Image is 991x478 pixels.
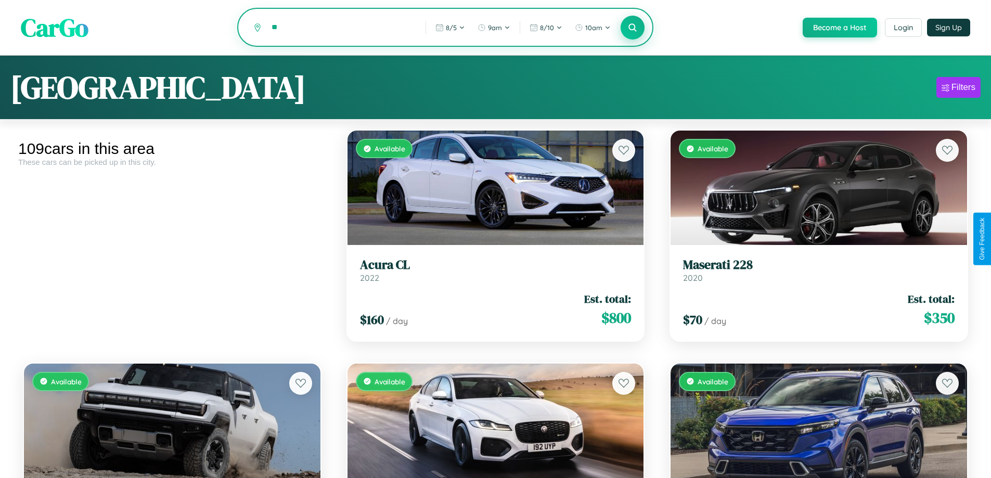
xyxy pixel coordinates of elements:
span: 10am [585,23,602,32]
h3: Acura CL [360,257,632,273]
button: 8/10 [524,19,568,36]
span: $ 160 [360,311,384,328]
span: / day [386,316,408,326]
span: Est. total: [908,291,955,306]
span: Available [698,377,728,386]
div: Filters [951,82,975,93]
span: 2022 [360,273,379,283]
a: Maserati 2282020 [683,257,955,283]
span: 8 / 5 [446,23,457,32]
button: Login [885,18,922,37]
button: 8/5 [430,19,470,36]
div: These cars can be picked up in this city. [18,158,326,166]
span: 8 / 10 [540,23,554,32]
span: CarGo [21,10,88,45]
button: Sign Up [927,19,970,36]
h3: Maserati 228 [683,257,955,273]
span: / day [704,316,726,326]
button: 10am [570,19,616,36]
span: Available [51,377,82,386]
span: Available [698,144,728,153]
button: Become a Host [803,18,877,37]
div: 109 cars in this area [18,140,326,158]
a: Acura CL2022 [360,257,632,283]
button: Filters [936,77,981,98]
span: $ 350 [924,307,955,328]
span: Available [375,377,405,386]
h1: [GEOGRAPHIC_DATA] [10,66,306,109]
span: $ 70 [683,311,702,328]
span: Est. total: [584,291,631,306]
span: Available [375,144,405,153]
span: 9am [488,23,502,32]
button: 9am [472,19,516,36]
span: 2020 [683,273,703,283]
div: Give Feedback [979,218,986,260]
span: $ 800 [601,307,631,328]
